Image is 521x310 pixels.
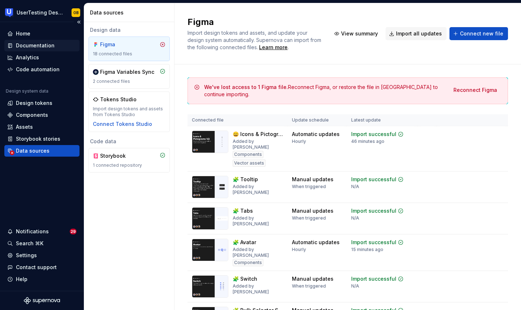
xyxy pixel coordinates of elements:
[292,275,333,283] div: Manual updates
[4,52,79,63] a: Analytics
[16,66,60,73] div: Code automation
[347,114,418,126] th: Latest update
[233,247,283,258] div: Added by [PERSON_NAME]
[351,239,396,246] div: Import successful
[292,239,340,246] div: Automatic updates
[233,239,256,246] div: 🧩 Avatar
[351,247,383,252] div: 15 minutes ago
[73,10,79,16] div: OB
[89,92,170,132] a: Tokens StudioImport design tokens and assets from Tokens StudioConnect Tokens Studio
[93,51,165,57] div: 18 connected files
[16,135,60,143] div: Storybook stories
[233,283,283,295] div: Added by [PERSON_NAME]
[292,139,306,144] div: Hourly
[17,9,63,16] div: UserTesting Design System
[351,139,384,144] div: 46 minutes ago
[449,84,502,97] button: Reconnect Figma
[70,229,77,234] span: 29
[292,215,326,221] div: When triggered
[233,160,266,167] div: Vector assets
[4,273,79,285] button: Help
[341,30,378,37] span: View summary
[292,184,326,190] div: When triggered
[16,228,49,235] div: Notifications
[93,78,165,84] div: 2 connected files
[89,26,170,34] div: Design data
[6,88,48,94] div: Design system data
[351,131,396,138] div: Import successful
[4,250,79,261] a: Settings
[292,247,306,252] div: Hourly
[16,42,55,49] div: Documentation
[259,44,288,51] a: Learn more
[16,111,48,119] div: Components
[4,226,79,237] button: Notifications29
[460,30,503,37] span: Connect new file
[292,207,333,215] div: Manual updates
[16,30,30,37] div: Home
[233,207,253,215] div: 🧩 Tabs
[16,252,37,259] div: Settings
[351,176,396,183] div: Import successful
[233,184,283,195] div: Added by [PERSON_NAME]
[89,148,170,173] a: Storybook1 connected repository
[100,152,135,160] div: Storybook
[233,215,283,227] div: Added by [PERSON_NAME]
[4,28,79,39] a: Home
[89,64,170,89] a: Figma Variables Sync2 connected files
[24,297,60,304] svg: Supernova Logo
[233,275,257,283] div: 🧩 Switch
[100,68,154,76] div: Figma Variables Sync
[351,283,359,289] div: N/A
[16,123,33,131] div: Assets
[233,176,258,183] div: 🧩 Tooltip
[4,64,79,75] a: Code automation
[93,106,165,118] div: Import design tokens and assets from Tokens Studio
[292,131,340,138] div: Automatic updates
[188,30,323,50] span: Import design tokens and assets, and update your design system automatically. Supernova can impor...
[386,27,447,40] button: Import all updates
[16,147,49,154] div: Data sources
[16,276,27,283] div: Help
[4,238,79,249] button: Search ⌘K
[233,139,283,150] div: Added by [PERSON_NAME]
[233,259,263,266] div: Components
[4,97,79,109] a: Design tokens
[204,84,444,98] div: Reconnect Figma, or restore the file in [GEOGRAPHIC_DATA] to continue importing.
[89,37,170,61] a: Figma18 connected files
[4,133,79,145] a: Storybook stories
[4,145,79,157] a: Data sources
[16,240,43,247] div: Search ⌘K
[100,41,135,48] div: Figma
[351,215,359,221] div: N/A
[351,207,396,215] div: Import successful
[93,120,152,128] button: Connect Tokens Studio
[74,17,84,27] button: Collapse sidebar
[292,176,333,183] div: Manual updates
[4,121,79,133] a: Assets
[188,16,322,28] h2: Figma
[233,151,263,158] div: Components
[100,96,137,103] div: Tokens Studio
[331,27,383,40] button: View summary
[396,30,442,37] span: Import all updates
[351,184,359,190] div: N/A
[204,84,288,90] span: We've lost access to 1 Figma file.
[4,40,79,51] a: Documentation
[292,283,326,289] div: When triggered
[188,114,288,126] th: Connected file
[89,138,170,145] div: Code data
[90,9,171,16] div: Data sources
[5,8,14,17] img: 41adf70f-fc1c-4662-8e2d-d2ab9c673b1b.png
[453,86,497,94] span: Reconnect Figma
[233,131,283,138] div: 😄 Icons & Pictograms V2
[4,262,79,273] button: Contact support
[16,54,39,61] div: Analytics
[351,275,396,283] div: Import successful
[1,5,82,20] button: UserTesting Design SystemOB
[93,162,165,168] div: 1 connected repository
[288,114,347,126] th: Update schedule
